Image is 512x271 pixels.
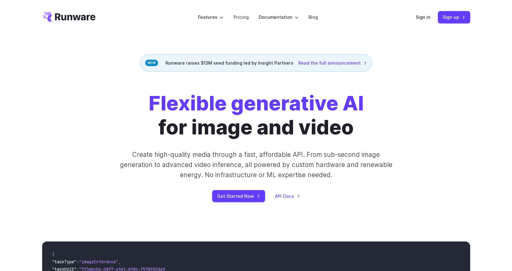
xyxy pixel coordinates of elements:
a: Sign in [416,14,431,21]
span: "taskType" [52,259,77,265]
span: "imageInference" [79,259,118,265]
a: API Docs [275,193,300,200]
span: { [52,252,54,257]
h1: for image and video [149,91,364,140]
a: Pricing [233,14,249,21]
strong: Flexible generative AI [149,91,364,115]
label: Documentation [259,14,299,21]
a: Get Started Now [212,190,265,202]
a: Sign up [438,11,470,23]
a: Read the full announcement [298,59,367,66]
p: Create high-quality media through a fast, affordable API. From sub-second image generation to adv... [119,149,393,180]
div: Runware raises $13M seed funding led by Insight Partners [140,54,372,72]
span: , [118,259,121,265]
a: Blog [308,14,318,21]
a: Go to / [42,12,96,22]
label: Features [198,14,224,21]
span: : [77,259,79,265]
